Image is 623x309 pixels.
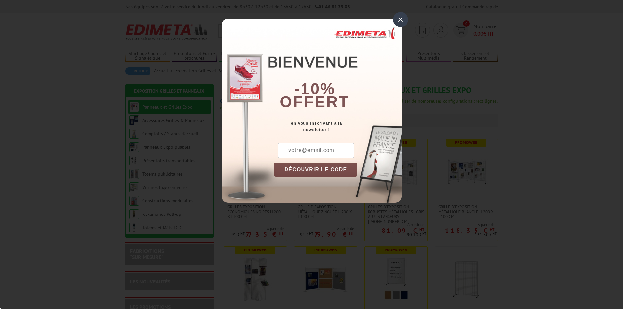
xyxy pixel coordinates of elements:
div: en vous inscrivant à la newsletter ! [274,120,402,133]
font: offert [280,93,350,111]
input: votre@email.com [278,143,354,158]
div: × [393,12,408,27]
button: DÉCOUVRIR LE CODE [274,163,358,177]
b: -10% [294,80,336,97]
